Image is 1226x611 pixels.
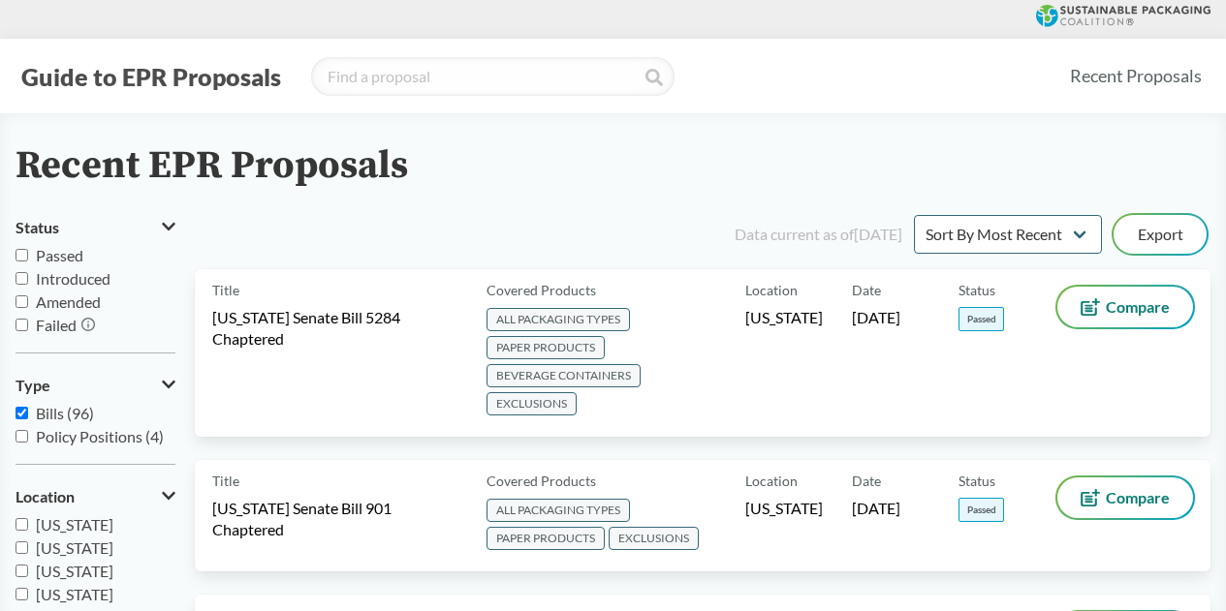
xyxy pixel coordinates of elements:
span: Location [745,471,798,491]
span: ALL PACKAGING TYPES [487,308,630,331]
span: [US_STATE] [745,307,823,328]
span: Compare [1106,490,1170,505]
input: Find a proposal [311,57,675,96]
div: Data current as of [DATE] [735,223,902,246]
span: [US_STATE] [36,562,113,580]
input: Bills (96) [16,407,28,419]
span: Passed [959,307,1004,331]
span: PAPER PRODUCTS [487,527,605,550]
button: Type [16,369,175,402]
span: Failed [36,316,77,334]
span: EXCLUSIONS [609,527,699,550]
span: Title [212,471,239,491]
input: [US_STATE] [16,541,28,554]
button: Compare [1057,477,1193,518]
input: Failed [16,319,28,331]
span: Passed [36,246,83,264]
span: [US_STATE] [36,585,113,603]
input: Amended [16,295,28,308]
span: Compare [1106,299,1170,315]
span: Introduced [36,269,110,288]
input: [US_STATE] [16,588,28,600]
span: EXCLUSIONS [487,392,577,415]
span: [DATE] [852,307,900,328]
span: [DATE] [852,498,900,519]
button: Location [16,480,175,513]
button: Status [16,211,175,244]
a: Recent Proposals [1061,54,1210,98]
span: Date [852,471,881,491]
span: Amended [36,292,101,311]
button: Guide to EPR Proposals [16,61,287,92]
span: Status [959,280,995,300]
button: Compare [1057,287,1193,327]
span: Type [16,377,50,394]
span: Title [212,280,239,300]
span: Date [852,280,881,300]
span: Bills (96) [36,404,94,422]
span: Covered Products [487,280,596,300]
input: Policy Positions (4) [16,430,28,443]
span: Status [16,219,59,236]
span: [US_STATE] Senate Bill 5284 Chaptered [212,307,463,350]
span: Location [16,488,75,505]
span: ALL PACKAGING TYPES [487,499,630,522]
input: Passed [16,249,28,261]
input: [US_STATE] [16,518,28,531]
span: [US_STATE] [36,515,113,534]
span: Covered Products [487,471,596,491]
span: BEVERAGE CONTAINERS [487,364,641,387]
span: Status [959,471,995,491]
span: Location [745,280,798,300]
span: PAPER PRODUCTS [487,336,605,359]
input: [US_STATE] [16,565,28,577]
span: Passed [959,498,1004,522]
input: Introduced [16,272,28,285]
span: [US_STATE] [745,498,823,519]
h2: Recent EPR Proposals [16,144,408,188]
span: Policy Positions (4) [36,427,164,445]
button: Export [1114,215,1207,254]
span: [US_STATE] Senate Bill 901 Chaptered [212,498,463,540]
span: [US_STATE] [36,538,113,557]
